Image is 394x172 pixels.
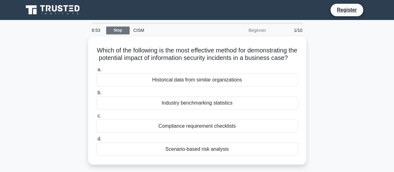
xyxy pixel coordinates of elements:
div: 8:53 [88,24,106,37]
span: c. [97,113,101,118]
span: a. [97,67,102,72]
a: Register [333,6,360,14]
a: Stop [106,27,130,34]
div: Industry benchmarking statistics [96,96,298,110]
div: Beginner [215,24,270,37]
span: b. [97,90,102,95]
div: Historical data from similar organizations [96,73,298,86]
div: 1/10 [270,24,306,37]
div: Scenario-based risk analysis [96,143,298,156]
span: d. [97,136,102,141]
div: Compliance requirement checklists [96,120,298,133]
h5: Which of the following is the most effective method for demonstrating the potential impact of inf... [96,47,299,62]
div: CISM [130,24,215,37]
